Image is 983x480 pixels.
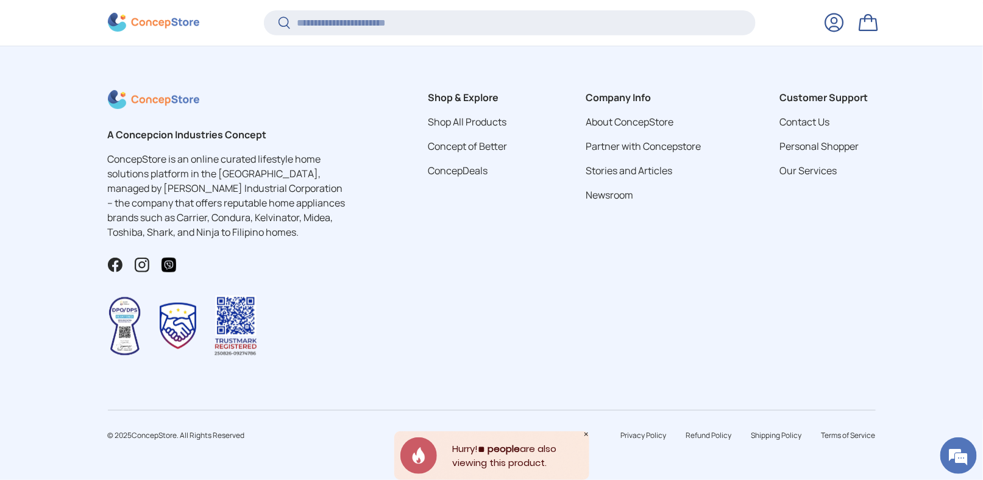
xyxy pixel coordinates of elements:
[751,430,802,440] a: Shipping Policy
[108,127,349,142] h2: A Concepcion Industries Concept
[108,430,245,440] span: © 2025 . All Rights Reserved
[428,164,488,177] a: ConcepDeals
[200,6,229,35] div: Minimize live chat window
[132,430,177,440] a: ConcepStore
[586,164,672,177] a: Stories and Articles
[215,295,257,357] img: Trustmark QR
[583,431,589,437] div: Close
[822,430,876,440] a: Terms of Service
[779,115,829,129] a: Contact Us
[108,296,141,356] img: Data Privacy Seal
[108,152,349,239] p: ConcepStore is an online curated lifestyle home solutions platform in the [GEOGRAPHIC_DATA], mana...
[586,188,633,202] a: Newsroom
[621,430,667,440] a: Privacy Policy
[779,164,837,177] a: Our Services
[428,139,507,153] a: Concept of Better
[428,115,506,129] a: Shop All Products
[63,68,205,84] div: Chat with us now
[160,303,196,349] img: Trustmark Seal
[6,333,232,375] textarea: Type your message and hit 'Enter'
[686,430,732,440] a: Refund Policy
[779,139,859,153] a: Personal Shopper
[586,139,701,153] a: Partner with Concepstore
[108,13,199,32] img: ConcepStore
[71,154,168,277] span: We're online!
[586,115,673,129] a: About ConcepStore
